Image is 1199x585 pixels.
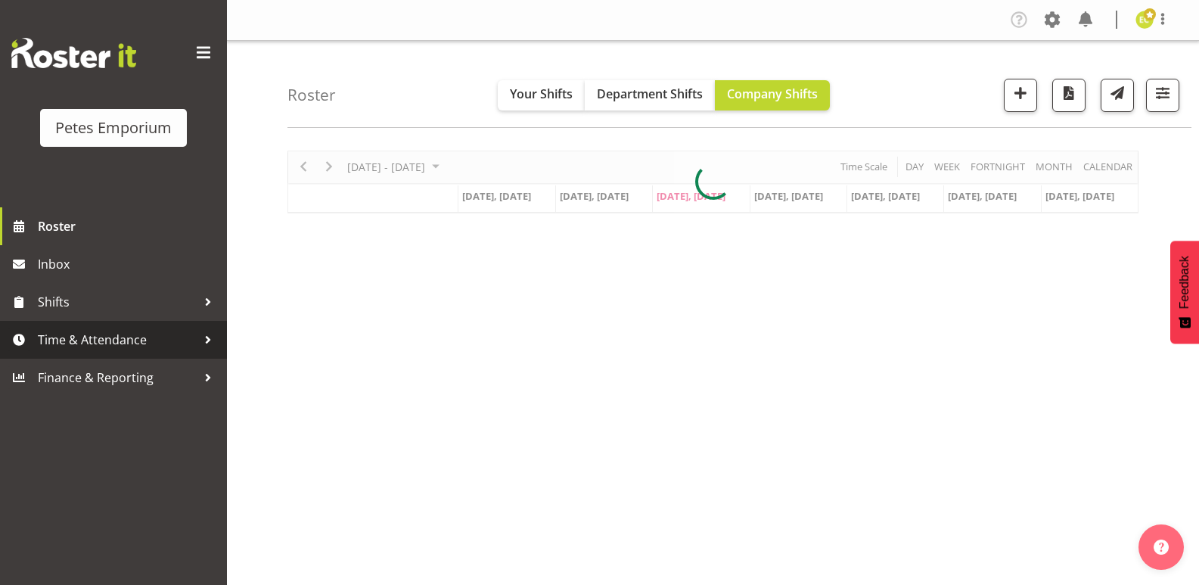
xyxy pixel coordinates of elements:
[38,366,197,389] span: Finance & Reporting
[715,80,830,110] button: Company Shifts
[1146,79,1179,112] button: Filter Shifts
[1135,11,1154,29] img: emma-croft7499.jpg
[38,253,219,275] span: Inbox
[11,38,136,68] img: Rosterit website logo
[55,117,172,139] div: Petes Emporium
[1154,540,1169,555] img: help-xxl-2.png
[1004,79,1037,112] button: Add a new shift
[1101,79,1134,112] button: Send a list of all shifts for the selected filtered period to all rostered employees.
[510,86,573,102] span: Your Shifts
[585,80,715,110] button: Department Shifts
[38,291,197,313] span: Shifts
[287,86,336,104] h4: Roster
[597,86,703,102] span: Department Shifts
[38,215,219,238] span: Roster
[498,80,585,110] button: Your Shifts
[1052,79,1086,112] button: Download a PDF of the roster according to the set date range.
[1170,241,1199,344] button: Feedback - Show survey
[727,86,818,102] span: Company Shifts
[1178,256,1191,309] span: Feedback
[38,328,197,351] span: Time & Attendance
